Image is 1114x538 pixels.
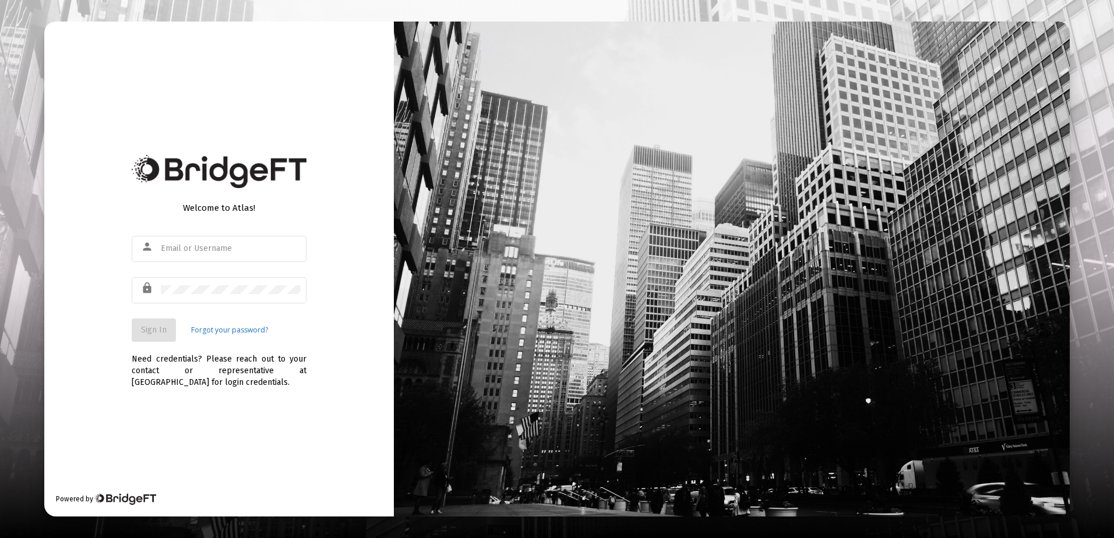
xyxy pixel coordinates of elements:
img: Bridge Financial Technology Logo [94,493,156,505]
div: Welcome to Atlas! [132,202,306,214]
mat-icon: lock [141,281,155,295]
div: Need credentials? Please reach out to your contact or representative at [GEOGRAPHIC_DATA] for log... [132,342,306,388]
button: Sign In [132,318,176,342]
img: Bridge Financial Technology Logo [132,155,306,188]
mat-icon: person [141,240,155,254]
input: Email or Username [161,244,301,253]
span: Sign In [141,325,167,335]
div: Powered by [56,493,156,505]
a: Forgot your password? [191,324,268,336]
